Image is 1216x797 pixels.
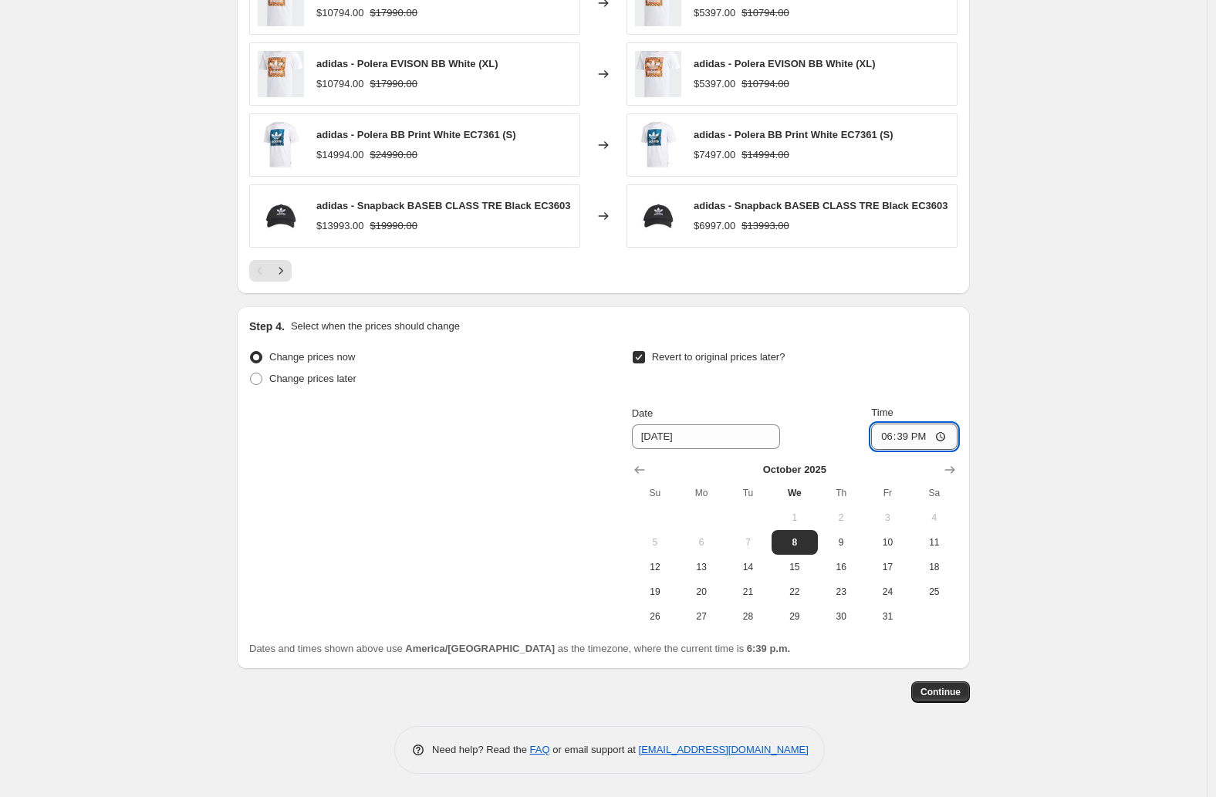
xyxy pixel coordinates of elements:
button: Sunday October 19 2025 [632,579,678,604]
span: 7 [731,536,765,549]
div: $10794.00 [316,5,363,21]
span: We [778,487,812,499]
span: 30 [824,610,858,623]
span: 16 [824,561,858,573]
div: $14994.00 [316,147,363,163]
span: 29 [778,610,812,623]
span: 27 [684,610,718,623]
button: Tuesday October 14 2025 [725,555,771,579]
img: polera-bb-print_80x.jpg [635,122,681,168]
span: Dates and times shown above use as the timezone, where the current time is [249,643,790,654]
span: adidas - Polera BB Print White EC7361 (S) [316,129,516,140]
th: Saturday [911,481,958,505]
span: 20 [684,586,718,598]
b: 6:39 p.m. [747,643,790,654]
strike: $14994.00 [741,147,789,163]
button: Show previous month, September 2025 [629,459,650,481]
img: polera-bb-print_80x.jpg [258,122,304,168]
th: Thursday [818,481,864,505]
button: Monday October 6 2025 [678,530,725,555]
button: Wednesday October 15 2025 [772,555,818,579]
button: Friday October 10 2025 [864,530,910,555]
div: $10794.00 [316,76,363,92]
a: FAQ [530,744,550,755]
span: 3 [870,512,904,524]
span: 19 [638,586,672,598]
th: Wednesday [772,481,818,505]
strike: $13993.00 [741,218,789,234]
span: Fr [870,487,904,499]
button: Saturday October 18 2025 [911,555,958,579]
span: Tu [731,487,765,499]
span: Date [632,407,653,419]
span: 11 [917,536,951,549]
button: Friday October 31 2025 [864,604,910,629]
img: EVISON1_80x.jpg [258,51,304,97]
h2: Step 4. [249,319,285,334]
button: Saturday October 11 2025 [911,530,958,555]
span: 28 [731,610,765,623]
strike: $24990.00 [370,147,417,163]
span: Th [824,487,858,499]
span: adidas - Polera EVISON BB White (XL) [694,58,875,69]
button: Saturday October 4 2025 [911,505,958,530]
button: Tuesday October 21 2025 [725,579,771,604]
span: 1 [778,512,812,524]
button: Continue [911,681,970,703]
span: or email support at [550,744,639,755]
button: Monday October 20 2025 [678,579,725,604]
span: 10 [870,536,904,549]
span: 2 [824,512,858,524]
button: Tuesday October 28 2025 [725,604,771,629]
span: 15 [778,561,812,573]
div: $13993.00 [316,218,363,234]
th: Friday [864,481,910,505]
button: Sunday October 26 2025 [632,604,678,629]
span: 5 [638,536,672,549]
span: 13 [684,561,718,573]
img: EVISON1_80x.jpg [635,51,681,97]
th: Tuesday [725,481,771,505]
span: 24 [870,586,904,598]
th: Monday [678,481,725,505]
button: Friday October 17 2025 [864,555,910,579]
span: Need help? Read the [432,744,530,755]
strike: $10794.00 [741,76,789,92]
a: [EMAIL_ADDRESS][DOMAIN_NAME] [639,744,809,755]
span: 12 [638,561,672,573]
span: Change prices now [269,351,355,363]
span: adidas - Snapback BASEB CLASS TRE Black EC3603 [694,200,947,211]
span: 4 [917,512,951,524]
span: Change prices later [269,373,356,384]
button: Wednesday October 1 2025 [772,505,818,530]
span: 9 [824,536,858,549]
span: 8 [778,536,812,549]
strike: $17990.00 [370,76,417,92]
strike: $10794.00 [741,5,789,21]
button: Thursday October 2 2025 [818,505,864,530]
span: adidas - Polera EVISON BB White (XL) [316,58,498,69]
span: 18 [917,561,951,573]
button: Thursday October 16 2025 [818,555,864,579]
button: Sunday October 5 2025 [632,530,678,555]
button: Friday October 24 2025 [864,579,910,604]
button: Monday October 13 2025 [678,555,725,579]
b: America/[GEOGRAPHIC_DATA] [405,643,555,654]
button: Next [270,260,292,282]
div: $7497.00 [694,147,735,163]
span: 26 [638,610,672,623]
img: Jockey_Trifolio_Baseball__UNISEX__Negro_EC3603_01_standard_80x.jpg [258,193,304,239]
span: 14 [731,561,765,573]
span: 21 [731,586,765,598]
button: Monday October 27 2025 [678,604,725,629]
span: 31 [870,610,904,623]
button: Sunday October 12 2025 [632,555,678,579]
button: Today Wednesday October 8 2025 [772,530,818,555]
button: Wednesday October 22 2025 [772,579,818,604]
button: Thursday October 23 2025 [818,579,864,604]
button: Friday October 3 2025 [864,505,910,530]
button: Thursday October 30 2025 [818,604,864,629]
span: Continue [920,686,961,698]
button: Saturday October 25 2025 [911,579,958,604]
div: $5397.00 [694,5,735,21]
